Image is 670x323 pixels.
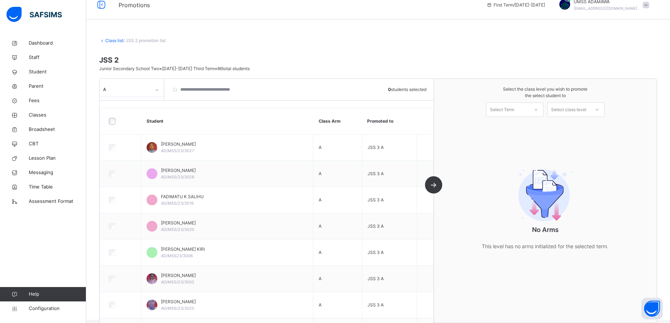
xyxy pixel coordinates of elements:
[103,86,151,93] div: A
[161,201,194,206] span: AD/MSS/23/3019
[441,86,650,99] span: Select the class level you wish to promote the select student to
[368,250,384,255] span: JSS 3 A
[29,112,86,119] span: Classes
[6,7,62,22] img: safsims
[368,223,384,229] span: JSS 3 A
[319,223,322,229] span: A
[119,1,476,9] span: Promotions
[29,126,86,133] span: Broadsheet
[161,141,196,147] span: [PERSON_NAME]
[29,183,86,191] span: Time Table
[368,302,384,308] span: JSS 3 A
[29,54,86,61] span: Staff
[319,302,322,308] span: A
[29,83,86,90] span: Parent
[29,40,86,47] span: Dashboard
[29,291,86,298] span: Help
[161,174,194,179] span: AD/MSS/23/3028
[161,272,196,279] span: [PERSON_NAME]
[319,276,322,281] span: A
[161,246,205,253] span: [PERSON_NAME] KIRI
[368,171,384,176] span: JSS 3 A
[362,108,417,135] th: Promoted to
[29,68,86,76] span: Student
[141,108,313,135] th: Student
[123,38,166,43] span: / JSS 2 promotion list
[473,242,617,251] p: This level has no arms initialized for the selected term.
[641,298,663,319] button: Open asap
[388,87,391,92] b: 0
[29,305,86,312] span: Configuration
[161,253,193,258] span: AD/MSS23/3006
[319,250,322,255] span: A
[29,155,86,162] span: Lesson Plan
[518,169,572,221] img: filter.9c15f445b04ce8b7d5281b41737f44c2.svg
[368,145,384,150] span: JSS 3 A
[388,86,426,93] span: students selected
[368,276,384,281] span: JSS 3 A
[161,227,194,232] span: AD/MSS/23/3020
[29,169,86,176] span: Messaging
[161,220,196,226] span: [PERSON_NAME]
[105,38,123,43] a: Class list
[319,145,322,150] span: A
[161,306,194,311] span: AD/MSS/23/3025
[551,103,586,117] div: Select class level
[161,279,194,285] span: AD/MSS/23/3002
[29,140,86,147] span: CBT
[29,97,86,104] span: Fees
[473,149,617,265] div: No Arms
[490,103,514,117] div: Select Term
[473,225,617,235] p: No Arms
[161,148,194,153] span: AD/MSS/23/3027
[574,6,637,10] span: [EMAIL_ADDRESS][DOMAIN_NAME]
[161,194,204,200] span: FADIMATU K SALIHU
[313,108,362,135] th: Class Arm
[99,55,657,65] span: JSS 2
[161,299,196,305] span: [PERSON_NAME]
[319,197,322,203] span: A
[486,2,545,8] span: session/term information
[99,66,250,71] span: Junior Secondary School Two • [DATE]-[DATE] Third Term • 86 total students
[319,171,322,176] span: A
[29,198,86,205] span: Assessment Format
[368,197,384,203] span: JSS 3 A
[161,167,196,174] span: [PERSON_NAME]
